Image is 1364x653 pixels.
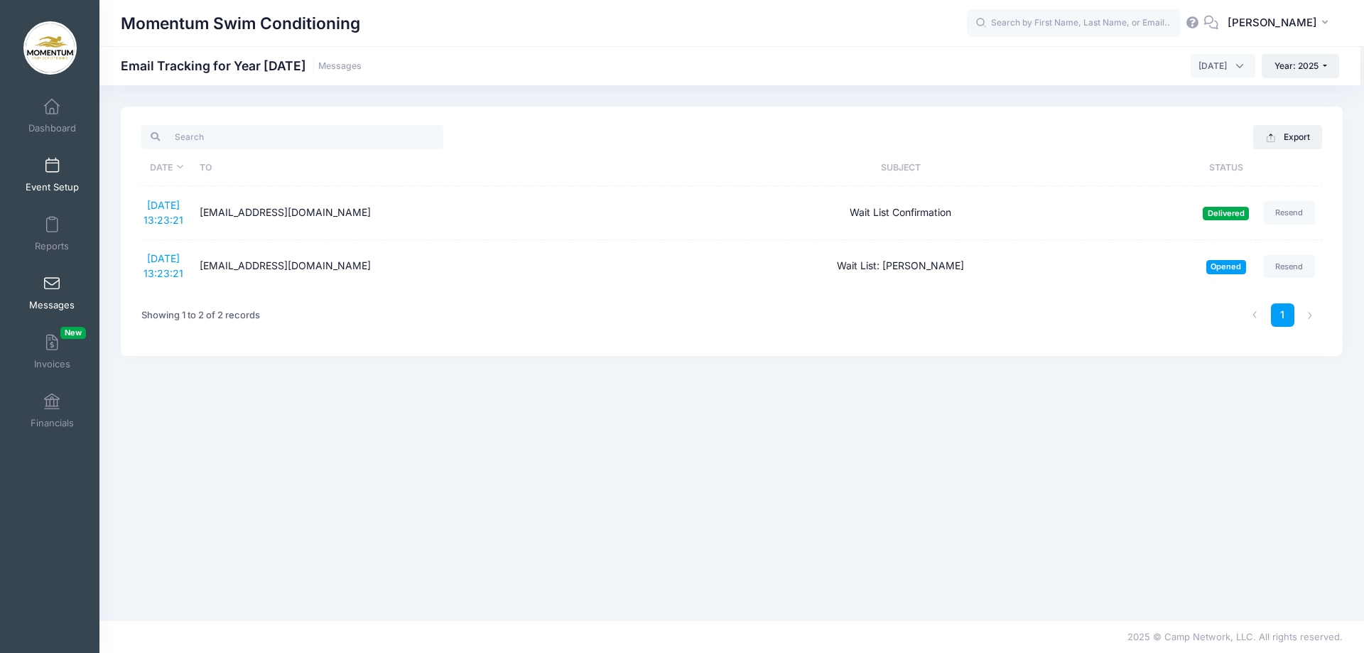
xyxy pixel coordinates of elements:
span: 2025 © Camp Network, LLC. All rights reserved. [1127,631,1343,642]
span: [PERSON_NAME] [1228,15,1317,31]
div: Showing 1 to 2 of 2 records [141,299,260,332]
a: [DATE] 13:23:21 [144,199,183,226]
button: Export [1253,125,1322,149]
div: Wait List Confirmation [612,205,1189,220]
span: Event Setup [26,181,79,193]
a: 1 [1271,303,1294,327]
button: [PERSON_NAME] [1218,7,1343,40]
th: To: activate to sort column ascending [193,149,606,186]
span: Year: 2025 [1274,60,1319,71]
a: Event Setup [18,150,86,200]
input: Search [141,125,443,149]
span: Invoices [34,358,70,370]
th: Date: activate to sort column ascending [141,149,193,186]
span: Delivered [1203,207,1249,220]
a: Financials [18,386,86,436]
a: Reports [18,209,86,259]
span: Opened [1206,260,1246,274]
h1: Email Tracking for Year [DATE] [121,58,362,73]
a: [DATE] 13:23:21 [144,252,183,279]
span: Messages [29,299,75,311]
div: Wait List: [PERSON_NAME] [612,259,1189,274]
a: Messages [318,61,362,72]
h1: Momentum Swim Conditioning [121,7,360,40]
span: September 2025 [1191,54,1255,78]
a: Resend [1263,201,1316,225]
div: [EMAIL_ADDRESS][DOMAIN_NAME] [200,205,599,220]
a: Resend [1263,255,1316,279]
span: Financials [31,417,74,429]
span: Reports [35,240,69,252]
a: Messages [18,268,86,318]
div: [EMAIL_ADDRESS][DOMAIN_NAME] [200,259,599,274]
span: Dashboard [28,122,76,134]
a: Dashboard [18,91,86,141]
span: New [60,327,86,339]
input: Search by First Name, Last Name, or Email... [967,9,1180,38]
th: Subject: activate to sort column ascending [606,149,1196,186]
img: Momentum Swim Conditioning [23,21,77,75]
button: Year: 2025 [1262,54,1339,78]
a: InvoicesNew [18,327,86,377]
th: Status: activate to sort column ascending [1196,149,1256,186]
th: : activate to sort column ascending [1256,149,1322,186]
span: September 2025 [1198,60,1227,72]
